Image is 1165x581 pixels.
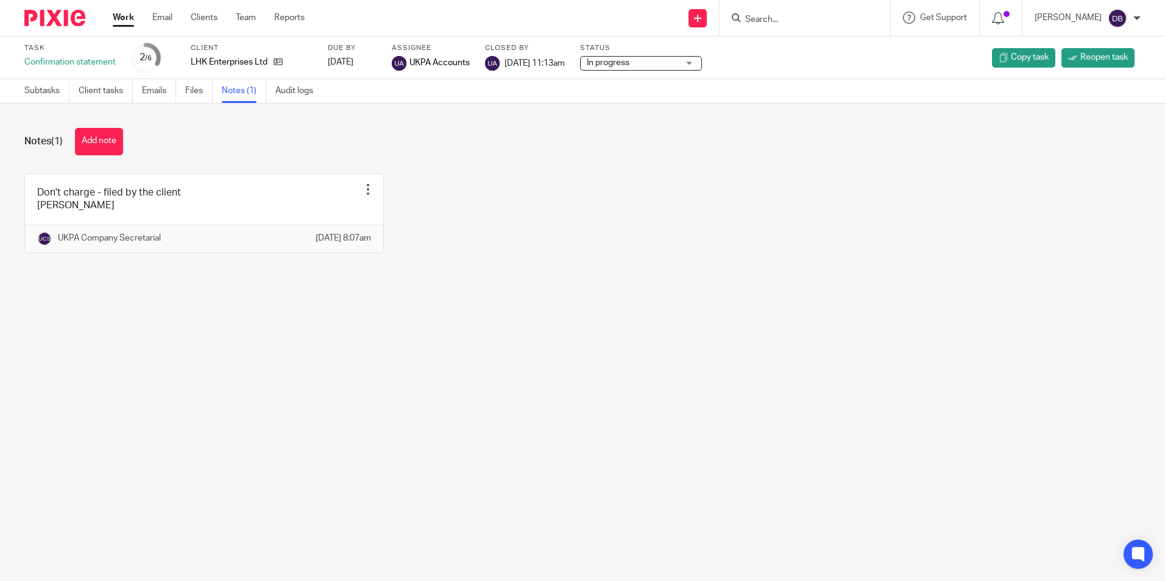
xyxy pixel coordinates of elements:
a: Email [152,12,172,24]
input: Search [744,15,854,26]
a: Work [113,12,134,24]
a: Clients [191,12,218,24]
h1: Notes [24,135,63,148]
div: Confirmation statement [24,56,116,68]
button: Add note [75,128,123,155]
label: Closed by [485,43,565,53]
a: Files [185,79,213,103]
a: Notes (1) [222,79,266,103]
p: [DATE] 8:07am [316,232,371,244]
a: Reopen task [1061,48,1135,68]
label: Task [24,43,116,53]
img: svg%3E [37,231,52,246]
span: Copy task [1011,51,1049,63]
label: Client [191,43,313,53]
a: Copy task [992,48,1055,68]
a: Audit logs [275,79,322,103]
small: /6 [145,55,152,62]
a: Team [236,12,256,24]
a: Emails [142,79,176,103]
span: (1) [51,136,63,146]
img: Pixie [24,10,85,26]
img: svg%3E [485,56,500,71]
p: [PERSON_NAME] [1035,12,1102,24]
span: [DATE] 11:13am [505,58,565,67]
span: Get Support [920,13,967,22]
span: UKPA Accounts [409,57,470,69]
p: UKPA Company Secretarial [58,232,161,244]
div: 2 [140,51,152,65]
a: Client tasks [79,79,133,103]
span: In progress [587,58,629,67]
p: LHK Enterprises Ltd [191,56,267,68]
img: svg%3E [1108,9,1127,28]
a: Reports [274,12,305,24]
div: [DATE] [328,56,377,68]
img: svg%3E [392,56,406,71]
span: Reopen task [1080,51,1128,63]
label: Assignee [392,43,470,53]
a: Subtasks [24,79,69,103]
label: Status [580,43,702,53]
label: Due by [328,43,377,53]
